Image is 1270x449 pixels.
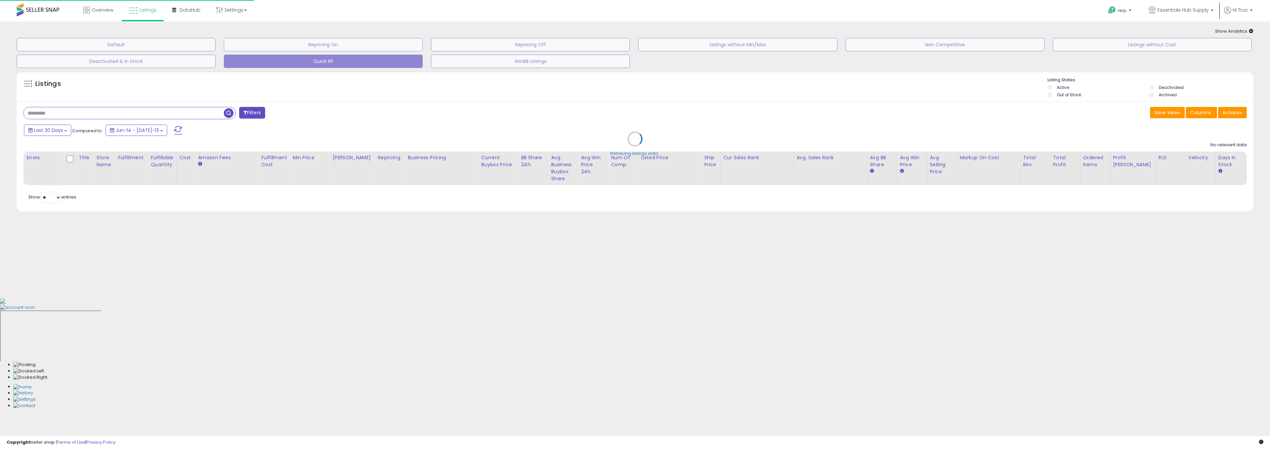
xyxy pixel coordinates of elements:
[224,55,423,68] button: Quick RP
[13,396,36,403] img: Settings
[13,374,47,381] img: Docked Right
[17,38,215,51] button: Default
[180,7,201,13] span: DataHub
[1233,7,1248,13] span: Hi Truc
[1103,1,1138,22] a: Help
[638,38,837,51] button: Listings without Min/Max
[139,7,157,13] span: Listings
[1053,38,1252,51] button: Listings without Cost
[1157,7,1209,13] span: Essentials Hub Supply
[13,384,32,390] img: Home
[431,38,630,51] button: Repricing Off
[17,55,215,68] button: Deactivated & In Stock
[1224,7,1253,22] a: Hi Truc
[1108,6,1116,14] i: Get Help
[1118,8,1127,13] span: Help
[610,151,660,157] div: Retrieving listings data..
[13,368,44,374] img: Docked Left
[846,38,1045,51] button: Non Competitive
[13,390,33,396] img: History
[13,362,36,368] img: Floating
[13,403,35,409] img: Contact
[431,55,630,68] button: WinBB Listings
[224,38,423,51] button: Repricing On
[1215,28,1253,34] span: Show Analytics
[92,7,113,13] span: Overview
